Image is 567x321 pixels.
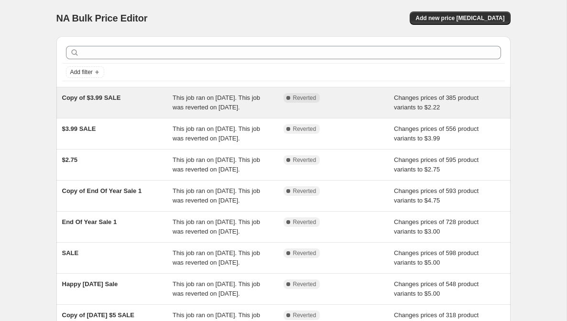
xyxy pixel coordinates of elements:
span: This job ran on [DATE]. This job was reverted on [DATE]. [173,249,260,266]
span: Reverted [293,311,316,319]
span: Reverted [293,280,316,288]
span: $3.99 SALE [62,125,96,132]
span: Reverted [293,249,316,257]
span: Changes prices of 593 product variants to $4.75 [394,187,479,204]
span: Reverted [293,218,316,226]
span: NA Bulk Price Editor [56,13,148,23]
span: Reverted [293,125,316,133]
span: SALE [62,249,79,257]
span: $2.75 [62,156,78,163]
span: This job ran on [DATE]. This job was reverted on [DATE]. [173,156,260,173]
span: Changes prices of 548 product variants to $5.00 [394,280,479,297]
span: This job ran on [DATE]. This job was reverted on [DATE]. [173,187,260,204]
span: Copy of $3.99 SALE [62,94,121,101]
span: Add new price [MEDICAL_DATA] [415,14,504,22]
span: Changes prices of 556 product variants to $3.99 [394,125,479,142]
span: Copy of [DATE] $5 SALE [62,311,134,319]
span: This job ran on [DATE]. This job was reverted on [DATE]. [173,280,260,297]
span: Reverted [293,187,316,195]
span: Add filter [70,68,93,76]
button: Add new price [MEDICAL_DATA] [410,11,510,25]
span: Changes prices of 598 product variants to $5.00 [394,249,479,266]
span: Reverted [293,94,316,102]
span: This job ran on [DATE]. This job was reverted on [DATE]. [173,94,260,111]
button: Add filter [66,66,104,78]
span: Changes prices of 595 product variants to $2.75 [394,156,479,173]
span: Happy [DATE] Sale [62,280,118,288]
span: Changes prices of 385 product variants to $2.22 [394,94,479,111]
span: Changes prices of 728 product variants to $3.00 [394,218,479,235]
span: Copy of End Of Year Sale 1 [62,187,142,194]
span: End Of Year Sale 1 [62,218,117,225]
span: This job ran on [DATE]. This job was reverted on [DATE]. [173,125,260,142]
span: Reverted [293,156,316,164]
span: This job ran on [DATE]. This job was reverted on [DATE]. [173,218,260,235]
